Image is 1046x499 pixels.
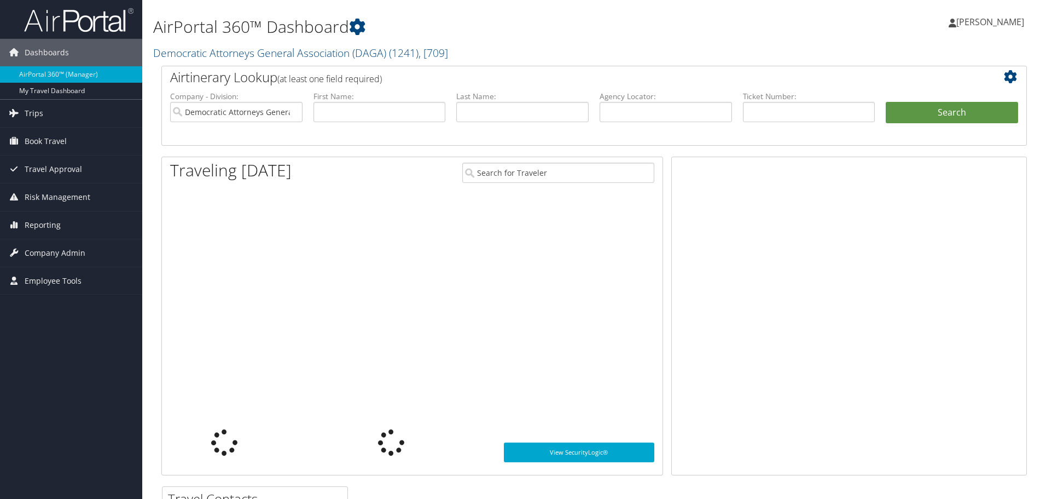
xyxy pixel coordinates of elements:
span: ( 1241 ) [389,45,419,60]
span: Trips [25,100,43,127]
h2: Airtinerary Lookup [170,68,946,87]
label: First Name: [313,91,446,102]
a: [PERSON_NAME] [949,5,1035,38]
span: Travel Approval [25,156,82,183]
a: Democratic Attorneys General Association (DAGA) [153,45,448,60]
label: Company - Division: [170,91,303,102]
label: Ticket Number: [743,91,875,102]
input: Search for Traveler [462,163,654,183]
span: [PERSON_NAME] [956,16,1024,28]
button: Search [886,102,1018,124]
span: Book Travel [25,128,67,155]
span: Risk Management [25,183,90,211]
h1: AirPortal 360™ Dashboard [153,15,741,38]
img: airportal-logo.png [24,7,133,33]
span: (at least one field required) [277,73,382,85]
h1: Traveling [DATE] [170,159,292,182]
label: Agency Locator: [600,91,732,102]
span: Dashboards [25,39,69,66]
span: Employee Tools [25,267,82,295]
label: Last Name: [456,91,589,102]
a: View SecurityLogic® [504,443,654,462]
span: , [ 709 ] [419,45,448,60]
span: Company Admin [25,239,85,267]
span: Reporting [25,211,61,239]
